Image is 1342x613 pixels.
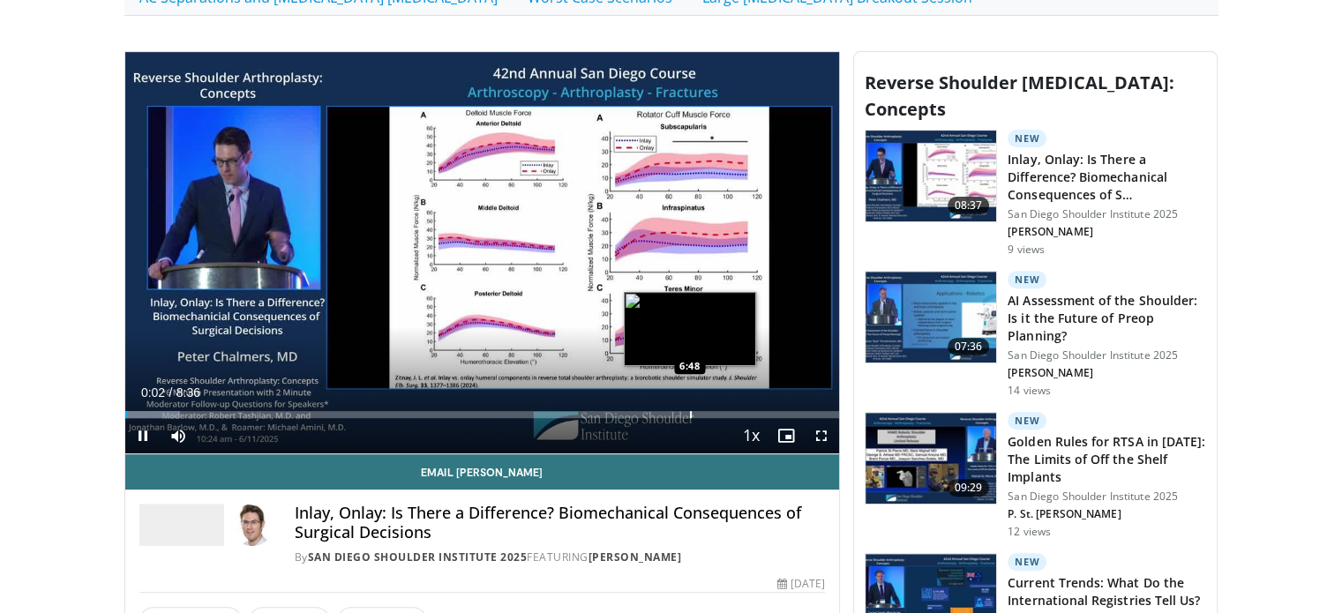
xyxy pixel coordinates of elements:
[125,418,161,453] button: Pause
[125,52,840,455] video-js: Video Player
[948,338,990,355] span: 07:36
[295,549,826,565] div: By FEATURING
[589,549,682,564] a: [PERSON_NAME]
[1008,525,1051,539] p: 12 views
[1008,366,1206,380] p: [PERSON_NAME]
[308,549,528,564] a: San Diego Shoulder Institute 2025
[1008,207,1206,221] p: San Diego Shoulder Institute 2025
[1008,151,1206,204] h3: Inlay, Onlay: Is There a Difference? Biomechanical Consequences of S…
[624,292,756,366] img: image.jpeg
[865,71,1174,121] span: Reverse Shoulder [MEDICAL_DATA]: Concepts
[1008,130,1046,147] p: New
[141,385,165,400] span: 0:02
[1008,271,1046,288] p: New
[1008,553,1046,571] p: New
[1008,574,1206,609] h3: Current Trends: What Do the International Registries Tell Us?
[1008,412,1046,430] p: New
[139,504,224,546] img: San Diego Shoulder Institute 2025
[768,418,804,453] button: Enable picture-in-picture mode
[1008,243,1045,257] p: 9 views
[733,418,768,453] button: Playback Rate
[1008,348,1206,363] p: San Diego Shoulder Institute 2025
[1008,384,1051,398] p: 14 views
[866,413,996,505] img: 01590781-5d09-4020-92b6-0e29938be251.150x105_q85_crop-smart_upscale.jpg
[125,411,840,418] div: Progress Bar
[865,412,1206,539] a: 09:29 New Golden Rules for RTSA in [DATE]: The Limits of Off the Shelf Implants San Diego Shoulde...
[804,418,839,453] button: Fullscreen
[125,454,840,490] a: Email [PERSON_NAME]
[295,504,826,542] h4: Inlay, Onlay: Is There a Difference? Biomechanical Consequences of Surgical Decisions
[948,479,990,497] span: 09:29
[161,418,196,453] button: Mute
[866,272,996,363] img: feee2f40-fe49-45fe-b28a-6c62491c4fdc.150x105_q85_crop-smart_upscale.jpg
[948,197,990,214] span: 08:37
[231,504,274,546] img: Avatar
[176,385,200,400] span: 8:36
[169,385,173,400] span: /
[1008,490,1206,504] p: San Diego Shoulder Institute 2025
[1008,292,1206,345] h3: AI Assessment of the Shoulder: Is it the Future of Preop Planning?
[1008,507,1206,521] p: P. St. [PERSON_NAME]
[865,130,1206,257] a: 08:37 New Inlay, Onlay: Is There a Difference? Biomechanical Consequences of S… San Diego Shoulde...
[866,131,996,222] img: 3c74c8b3-bd2e-4084-94c4-48fd2eddd767.150x105_q85_crop-smart_upscale.jpg
[1008,225,1206,239] p: [PERSON_NAME]
[865,271,1206,398] a: 07:36 New AI Assessment of the Shoulder: Is it the Future of Preop Planning? San Diego Shoulder I...
[777,576,825,592] div: [DATE]
[1008,433,1206,486] h3: Golden Rules for RTSA in [DATE]: The Limits of Off the Shelf Implants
